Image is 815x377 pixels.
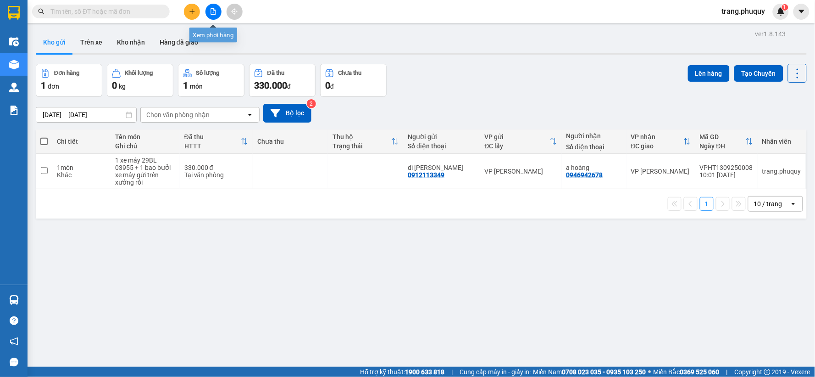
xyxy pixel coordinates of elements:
button: plus [184,4,200,20]
span: plus [189,8,195,15]
button: Kho gửi [36,31,73,53]
div: Đơn hàng [54,70,79,76]
span: search [38,8,44,15]
div: Chưa thu [338,70,362,76]
div: VP [PERSON_NAME] [631,168,691,175]
div: 10:01 [DATE] [700,171,753,179]
img: warehouse-icon [9,37,19,46]
img: solution-icon [9,106,19,115]
button: Kho nhận [110,31,152,53]
div: VP gửi [485,133,550,141]
div: 330.000 đ [184,164,248,171]
sup: 1 [782,4,788,11]
span: Miền Bắc [654,367,720,377]
button: file-add [205,4,222,20]
div: 0946942678 [566,171,603,179]
div: VP [PERSON_NAME] [485,168,557,175]
div: 1 món [57,164,106,171]
button: Trên xe [73,31,110,53]
div: Chọn văn phòng nhận [146,110,210,119]
span: copyright [764,369,771,375]
button: Đơn hàng1đơn [36,64,102,97]
div: Số điện thoại [408,142,475,150]
span: | [451,367,453,377]
th: Toggle SortBy [626,129,695,154]
button: Khối lượng0kg [107,64,173,97]
span: question-circle [10,316,18,325]
span: 1 [183,80,188,91]
div: Đã thu [184,133,241,141]
img: warehouse-icon [9,83,19,92]
div: 0912113349 [408,171,444,179]
svg: open [790,200,797,208]
button: aim [227,4,243,20]
button: Hàng đã giao [152,31,205,53]
div: trang.phuquy [762,168,801,175]
div: ĐC giao [631,142,683,150]
div: Đã thu [267,70,284,76]
div: 1 xe máy 29BL 03955 + 1 bao bưởi [116,157,175,171]
div: ĐC lấy [485,142,550,150]
span: message [10,358,18,366]
button: 1 [700,197,714,211]
span: aim [231,8,238,15]
div: Người nhận [566,132,622,140]
div: ver 1.8.143 [755,29,786,39]
button: Lên hàng [688,65,730,82]
div: 10 / trang [754,199,782,208]
span: Hỗ trợ kỹ thuật: [360,367,444,377]
div: HTTT [184,142,241,150]
button: Số lượng1món [178,64,244,97]
div: Người gửi [408,133,475,141]
img: warehouse-icon [9,295,19,305]
span: notification [10,337,18,346]
div: Khác [57,171,106,179]
strong: 1900 633 818 [405,368,444,376]
span: đ [287,83,291,90]
img: icon-new-feature [777,7,785,16]
span: 1 [783,4,787,11]
span: 330.000 [254,80,287,91]
span: file-add [210,8,216,15]
span: | [726,367,728,377]
div: Chi tiết [57,138,106,145]
sup: 2 [307,99,316,108]
input: Select a date range. [36,107,136,122]
th: Toggle SortBy [180,129,253,154]
span: Cung cấp máy in - giấy in: [460,367,531,377]
div: Trạng thái [333,142,391,150]
div: Tại văn phòng [184,171,248,179]
th: Toggle SortBy [328,129,403,154]
button: Bộ lọc [263,104,311,123]
div: Số lượng [196,70,220,76]
span: ⚪️ [649,370,651,374]
input: Tìm tên, số ĐT hoặc mã đơn [50,6,159,17]
button: Đã thu330.000đ [249,64,316,97]
div: a hoàng [566,164,622,171]
button: Chưa thu0đ [320,64,387,97]
button: caret-down [793,4,809,20]
span: món [190,83,203,90]
span: trang.phuquy [715,6,773,17]
span: 0 [112,80,117,91]
div: Ngày ĐH [700,142,746,150]
div: Mã GD [700,133,746,141]
div: dì kim anh [408,164,475,171]
div: VPHT1309250008 [700,164,753,171]
img: warehouse-icon [9,60,19,69]
div: Tên món [116,133,175,141]
span: kg [119,83,126,90]
span: đơn [48,83,59,90]
span: caret-down [798,7,806,16]
span: Miền Nam [533,367,646,377]
div: Khối lượng [125,70,153,76]
div: Nhân viên [762,138,801,145]
div: Chưa thu [257,138,323,145]
span: 0 [325,80,330,91]
div: xe máy gửi trên xưởng rồi [116,171,175,186]
strong: 0369 525 060 [680,368,720,376]
img: logo-vxr [8,6,20,20]
span: 1 [41,80,46,91]
span: đ [330,83,334,90]
th: Toggle SortBy [480,129,562,154]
